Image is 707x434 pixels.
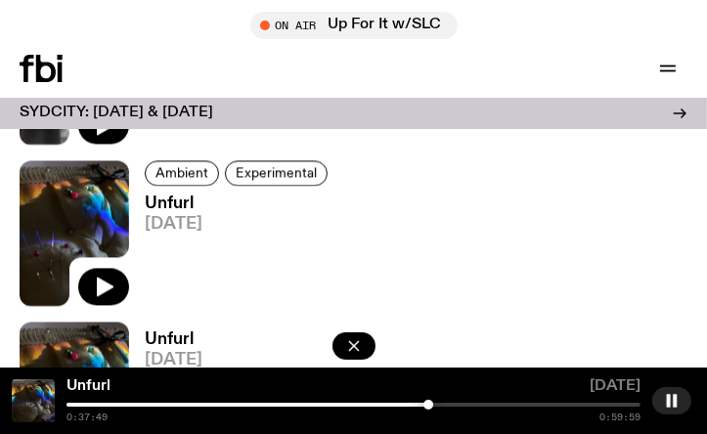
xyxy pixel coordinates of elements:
h3: Unfurl [145,331,202,348]
span: [DATE] [590,379,641,399]
a: Unfurl [66,378,110,394]
button: On AirUp For It w/SLC [250,12,458,39]
a: Unfurl[DATE] [129,195,333,306]
span: [DATE] [145,216,333,233]
h3: Unfurl [145,195,333,212]
span: 0:37:49 [66,412,108,422]
img: A piece of fabric is pierced by sewing pins with different coloured heads, a rainbow light is cas... [20,160,129,306]
a: Ambient [145,160,219,186]
span: 0:59:59 [599,412,641,422]
a: Experimental [225,160,328,186]
h3: SYDCITY: [DATE] & [DATE] [20,106,213,120]
span: [DATE] [145,352,202,369]
span: Experimental [236,165,317,180]
span: Ambient [155,165,208,180]
img: A piece of fabric is pierced by sewing pins with different coloured heads, a rainbow light is cas... [12,379,55,422]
